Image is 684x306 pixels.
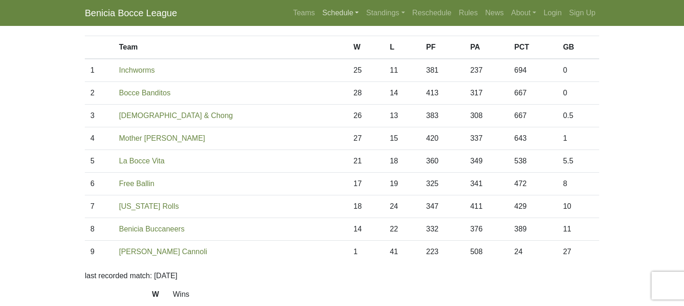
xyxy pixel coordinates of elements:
a: La Bocce Vita [119,157,165,165]
td: 308 [465,105,509,127]
td: 7 [85,195,114,218]
a: Sign Up [565,4,599,22]
a: Reschedule [409,4,456,22]
td: 1 [348,241,384,263]
a: Mother [PERSON_NAME] [119,134,205,142]
a: Rules [455,4,481,22]
p: last recorded match: [DATE] [85,270,599,281]
td: 376 [465,218,509,241]
td: 667 [509,82,557,105]
td: 15 [384,127,420,150]
td: 667 [509,105,557,127]
td: 14 [384,82,420,105]
td: 41 [384,241,420,263]
td: 10 [557,195,599,218]
td: 8 [85,218,114,241]
td: 17 [348,173,384,195]
a: [PERSON_NAME] Cannoli [119,248,207,256]
td: 3 [85,105,114,127]
a: Standings [362,4,408,22]
td: 694 [509,59,557,82]
a: [US_STATE] Rolls [119,202,179,210]
th: GB [557,36,599,59]
td: 13 [384,105,420,127]
td: 24 [384,195,420,218]
td: 383 [421,105,465,127]
td: 508 [465,241,509,263]
a: Inchworms [119,66,155,74]
td: 349 [465,150,509,173]
td: 223 [421,241,465,263]
td: 0.5 [557,105,599,127]
td: 0 [557,82,599,105]
td: 389 [509,218,557,241]
a: [DEMOGRAPHIC_DATA] & Chong [119,112,233,119]
dt: W [78,289,166,304]
th: PF [421,36,465,59]
th: PA [465,36,509,59]
td: 341 [465,173,509,195]
td: 472 [509,173,557,195]
td: 14 [348,218,384,241]
a: Benicia Bocce League [85,4,177,22]
a: Benicia Buccaneers [119,225,184,233]
a: Schedule [319,4,363,22]
a: About [507,4,540,22]
a: Teams [289,4,318,22]
td: 413 [421,82,465,105]
td: 18 [384,150,420,173]
td: 21 [348,150,384,173]
td: 237 [465,59,509,82]
td: 420 [421,127,465,150]
td: 332 [421,218,465,241]
td: 19 [384,173,420,195]
td: 325 [421,173,465,195]
td: 347 [421,195,465,218]
td: 24 [509,241,557,263]
td: 2 [85,82,114,105]
td: 6 [85,173,114,195]
td: 28 [348,82,384,105]
td: 26 [348,105,384,127]
th: W [348,36,384,59]
td: 317 [465,82,509,105]
td: 25 [348,59,384,82]
td: 18 [348,195,384,218]
td: 0 [557,59,599,82]
td: 429 [509,195,557,218]
a: Bocce Banditos [119,89,171,97]
td: 9 [85,241,114,263]
td: 1 [85,59,114,82]
th: PCT [509,36,557,59]
td: 337 [465,127,509,150]
td: 22 [384,218,420,241]
td: 381 [421,59,465,82]
a: News [481,4,507,22]
th: Team [114,36,348,59]
td: 4 [85,127,114,150]
td: 538 [509,150,557,173]
a: Login [540,4,565,22]
td: 11 [384,59,420,82]
td: 5 [85,150,114,173]
dd: Wins [166,289,606,300]
a: Free Ballin [119,180,154,187]
td: 27 [348,127,384,150]
td: 1 [557,127,599,150]
td: 11 [557,218,599,241]
th: L [384,36,420,59]
td: 27 [557,241,599,263]
td: 411 [465,195,509,218]
td: 360 [421,150,465,173]
td: 5.5 [557,150,599,173]
td: 8 [557,173,599,195]
td: 643 [509,127,557,150]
